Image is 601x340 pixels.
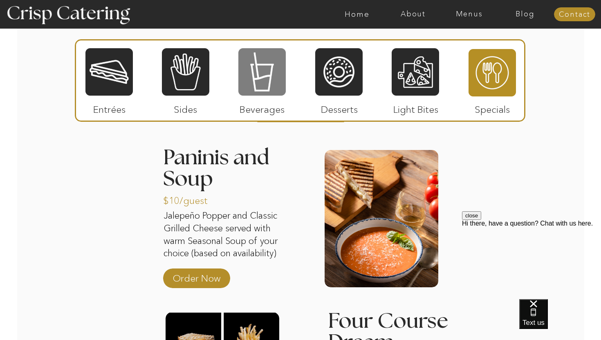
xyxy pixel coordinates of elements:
a: Home [329,10,385,18]
a: Contact [554,11,595,19]
a: Order Now [169,264,224,288]
h3: Paninis and Soup [163,147,292,212]
p: Jalepeño Popper and Classic Grilled Cheese served with warm Seasonal Soup of your choice (based o... [164,210,286,264]
iframe: podium webchat widget prompt [462,211,601,309]
p: Entrées [82,96,137,119]
p: Desserts [312,96,366,119]
p: Sides [158,96,213,119]
p: Beverages [235,96,289,119]
a: Blog [497,10,553,18]
p: Light Bites [388,96,443,119]
p: $10/guest [163,187,218,210]
a: About [385,10,441,18]
a: Menus [441,10,497,18]
iframe: podium webchat widget bubble [519,299,601,340]
p: Specials [465,96,519,119]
